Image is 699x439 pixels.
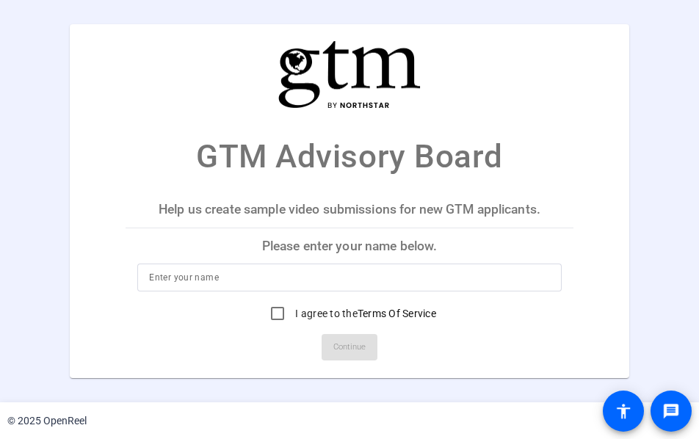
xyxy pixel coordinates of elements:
img: company-logo [276,39,423,110]
label: I agree to the [292,306,436,321]
p: Please enter your name below. [126,228,573,264]
p: Help us create sample video submissions for new GTM applicants. [126,192,573,227]
div: © 2025 OpenReel [7,413,87,429]
p: GTM Advisory Board [196,132,503,181]
mat-icon: accessibility [615,402,632,420]
mat-icon: message [662,402,680,420]
input: Enter your name [149,269,549,286]
a: Terms Of Service [358,308,436,319]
